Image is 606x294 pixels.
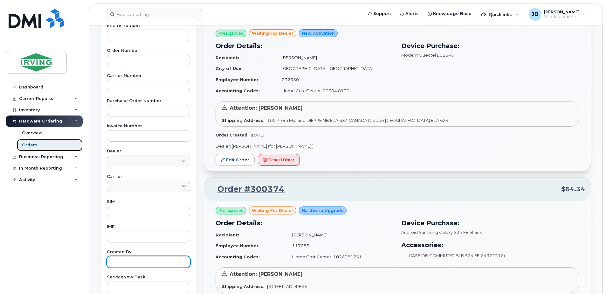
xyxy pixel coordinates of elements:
strong: Shipping Address: [222,118,265,123]
a: Edit Order [216,154,255,166]
td: Home Cost Center: 00304.8130 [276,85,394,96]
strong: Employee Number [216,243,258,248]
strong: Employee Number [216,77,258,82]
strong: Shipping Address: [222,284,265,289]
span: Attention: [PERSON_NAME] [230,105,303,111]
span: JB [532,10,538,18]
label: Order Number [107,49,190,53]
span: waiting for dealer [252,207,293,213]
h3: Order Details: [216,218,394,228]
span: Alerts [405,10,419,17]
span: [DATE] [251,133,264,137]
span: [STREET_ADDRESS] [267,284,308,289]
span: Quicklinks [489,12,512,17]
p: Dealer: [PERSON_NAME] (for [PERSON_NAME] ) [216,143,579,149]
label: Dealer [107,149,190,153]
label: ServiceNow Task [107,275,190,279]
label: Created By [107,250,190,254]
a: Knowledge Base [423,7,476,20]
li: CASE OB COMMUTER BLK S24 FE(64322216) [401,253,579,259]
div: Quicklinks [477,8,523,21]
label: Phone Number [107,24,190,28]
span: Attention: [PERSON_NAME] [230,271,303,277]
span: , Black [468,230,482,235]
label: Carrier [107,175,190,179]
td: [GEOGRAPHIC_DATA], [GEOGRAPHIC_DATA] [276,63,394,74]
h3: Order Details: [216,41,394,51]
label: SIM [107,200,190,204]
span: Wireless Admin [544,14,580,19]
td: Home Cost Center: 1026381751 [286,251,394,262]
strong: Accounting Codes: [216,254,260,259]
label: IMEI [107,225,190,229]
span: Hardware Upgrade [302,207,344,213]
td: 232350 [276,74,394,85]
td: 117085 [286,240,394,251]
label: Invoice Number [107,124,190,128]
a: Alerts [396,7,423,20]
button: Cancel Order [258,154,300,166]
strong: City of Use: [216,66,243,71]
span: Knowledge Base [433,10,472,17]
input: Find something... [106,9,202,20]
a: Support [363,7,396,20]
label: Purchase Order Number [107,99,190,103]
span: [PERSON_NAME] [544,9,580,14]
span: Preapproved [218,208,244,213]
span: waiting for dealer [252,30,293,36]
span: $64.34 [561,185,585,194]
h3: Device Purchase: [401,218,579,228]
strong: Accounting Codes: [216,88,260,93]
span: Android Samsung Galaxy S24 FE [401,230,468,235]
div: Jim Briggs [524,8,591,21]
h3: Accessories: [401,240,579,250]
td: [PERSON_NAME] [286,229,394,241]
label: Carrier Number [107,74,190,78]
span: Support [373,10,391,17]
span: Preapproved [218,31,244,36]
span: New Activation [302,30,335,36]
td: [PERSON_NAME] [276,52,394,63]
h3: Device Purchase: [401,41,579,51]
strong: Order Created: [216,133,248,137]
a: Order #300374 [210,184,285,195]
span: 100 Prom Midland DIEPPE NB E1A 6X4 CANADA Dieppe [GEOGRAPHIC_DATA] E1A 6X4 [267,118,449,123]
strong: Recipient: [216,232,239,237]
span: Modem Quectel EC25-AF [401,52,455,58]
strong: Recipient: [216,55,239,60]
